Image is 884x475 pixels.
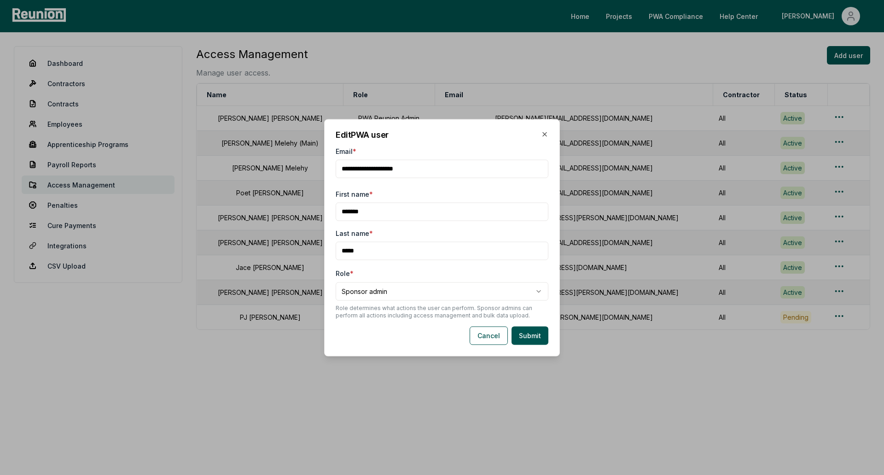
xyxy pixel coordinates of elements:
[336,228,373,238] label: Last name
[512,326,548,345] button: Submit
[336,189,373,199] label: First name
[336,146,356,156] label: Email
[336,269,354,277] label: Role
[336,304,548,319] p: Role determines what actions the user can perform. Sponsor admins can perform all actions includi...
[336,130,389,139] h2: Edit PWA user
[470,326,508,345] button: Cancel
